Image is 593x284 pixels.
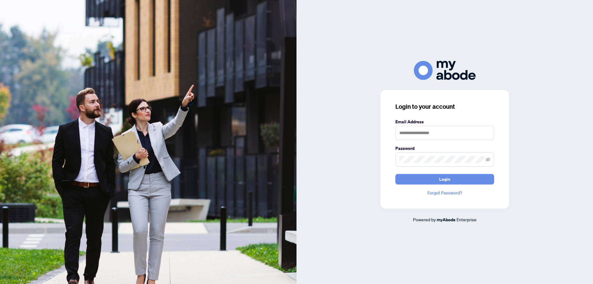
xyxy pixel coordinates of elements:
[395,174,494,184] button: Login
[395,102,494,111] h3: Login to your account
[437,216,456,223] a: myAbode
[395,145,494,152] label: Password
[414,61,476,80] img: ma-logo
[413,217,436,222] span: Powered by
[395,118,494,125] label: Email Address
[439,174,450,184] span: Login
[456,217,477,222] span: Enterprise
[486,157,490,162] span: eye-invisible
[395,189,494,196] a: Forgot Password?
